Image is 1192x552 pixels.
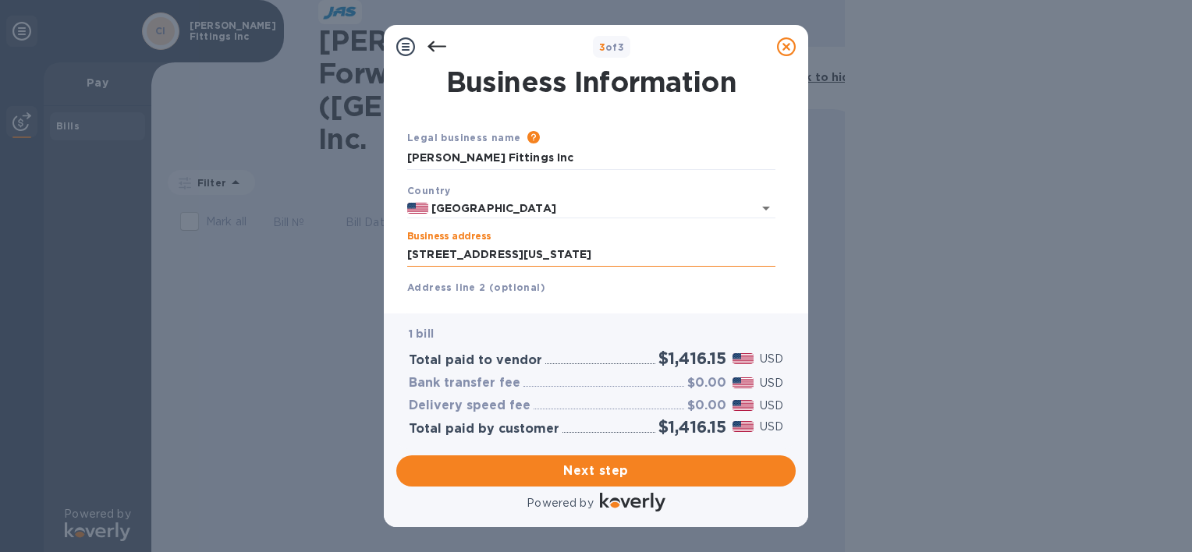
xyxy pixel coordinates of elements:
span: Next step [409,462,783,480]
img: USD [733,421,754,432]
b: Address line 2 (optional) [407,281,545,293]
input: Enter address line 2 [407,295,775,319]
p: USD [760,419,783,435]
label: Business address [407,232,491,242]
button: Next step [396,455,796,487]
p: USD [760,398,783,414]
img: USD [733,353,754,364]
button: Open [755,197,777,219]
img: US [407,203,428,214]
b: Country [407,185,451,196]
h3: $0.00 [687,376,726,391]
input: Enter legal business name [407,147,775,170]
input: Select country [428,199,732,218]
h3: Total paid by customer [409,422,559,437]
b: 1 bill [409,327,434,340]
p: Powered by [527,495,593,511]
img: Logo [600,493,665,511]
p: USD [760,375,783,391]
p: USD [760,351,783,367]
h2: $1,416.15 [658,349,726,368]
img: USD [733,377,754,388]
h1: Business Information [404,65,779,98]
h2: $1,416.15 [658,417,726,437]
h3: Bank transfer fee [409,376,520,391]
input: Enter address [407,243,775,267]
h3: $0.00 [687,398,726,413]
img: USD [733,400,754,411]
span: 3 [599,41,605,53]
b: of 3 [599,41,625,53]
h3: Delivery speed fee [409,398,530,413]
b: Legal business name [407,132,521,143]
h3: Total paid to vendor [409,353,542,368]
